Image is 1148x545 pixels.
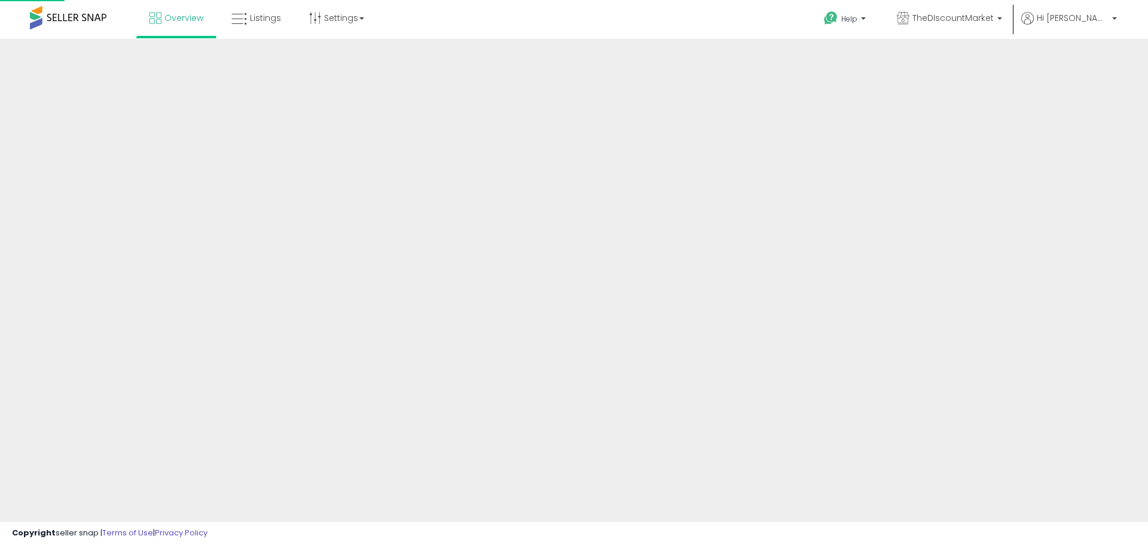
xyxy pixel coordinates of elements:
[250,12,281,24] span: Listings
[12,527,56,538] strong: Copyright
[164,12,203,24] span: Overview
[1037,12,1109,24] span: Hi [PERSON_NAME]
[102,527,153,538] a: Terms of Use
[814,2,878,39] a: Help
[12,528,207,539] div: seller snap | |
[823,11,838,26] i: Get Help
[1021,12,1117,39] a: Hi [PERSON_NAME]
[155,527,207,538] a: Privacy Policy
[912,12,994,24] span: TheDIscountMarket
[841,14,857,24] span: Help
